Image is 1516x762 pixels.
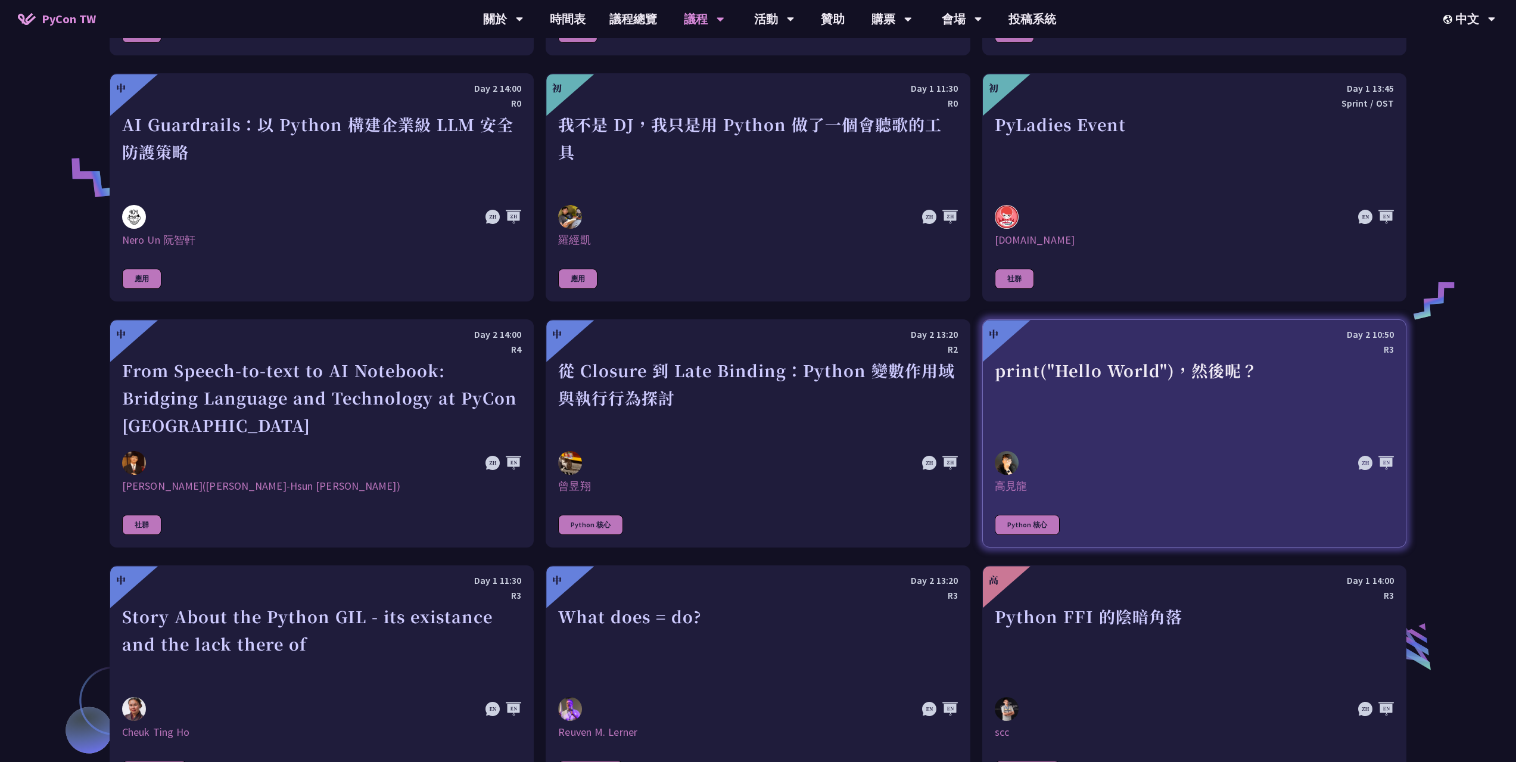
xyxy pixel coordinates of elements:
[6,4,108,34] a: PyCon TW
[558,81,957,96] div: Day 1 11:30
[558,588,957,603] div: R3
[122,451,146,475] img: 李昱勳 (Yu-Hsun Lee)
[995,81,1394,96] div: Day 1 13:45
[42,10,96,28] span: PyCon TW
[122,697,146,721] img: Cheuk Ting Ho
[122,588,521,603] div: R3
[995,573,1394,588] div: Day 1 14:00
[558,357,957,439] div: 從 Closure 到 Late Binding：Python 變數作用域與執行行為探討
[122,327,521,342] div: Day 2 14:00
[552,327,562,341] div: 中
[546,73,970,301] a: 初 Day 1 11:30 R0 我不是 DJ，我只是用 Python 做了一個會聽歌的工具 羅經凱 羅經凱 應用
[122,357,521,439] div: From Speech-to-text to AI Notebook: Bridging Language and Technology at PyCon [GEOGRAPHIC_DATA]
[558,205,582,229] img: 羅經凱
[995,588,1394,603] div: R3
[552,81,562,95] div: 初
[989,573,998,587] div: 高
[982,73,1406,301] a: 初 Day 1 13:45 Sprint / OST PyLadies Event pyladies.tw [DOMAIN_NAME] 社群
[995,327,1394,342] div: Day 2 10:50
[995,96,1394,111] div: Sprint / OST
[558,342,957,357] div: R2
[995,342,1394,357] div: R3
[110,73,534,301] a: 中 Day 2 14:00 R0 AI Guardrails：以 Python 構建企業級 LLM 安全防護策略 Nero Un 阮智軒 Nero Un 阮智軒 應用
[995,603,1394,685] div: Python FFI 的陰暗角落
[995,451,1019,475] img: 高見龍
[995,111,1394,193] div: PyLadies Event
[995,515,1060,535] div: Python 核心
[122,603,521,685] div: Story About the Python GIL - its existance and the lack there of
[122,269,161,289] div: 應用
[995,725,1394,739] div: scc
[558,96,957,111] div: R0
[122,515,161,535] div: 社群
[989,327,998,341] div: 中
[558,603,957,685] div: What does = do?
[18,13,36,25] img: Home icon of PyCon TW 2025
[995,357,1394,439] div: print("Hello World")，然後呢？
[110,319,534,548] a: 中 Day 2 14:00 R4 From Speech-to-text to AI Notebook: Bridging Language and Technology at PyCon [G...
[558,327,957,342] div: Day 2 13:20
[995,269,1034,289] div: 社群
[995,233,1394,247] div: [DOMAIN_NAME]
[558,269,597,289] div: 應用
[558,233,957,247] div: 羅經凱
[116,327,126,341] div: 中
[995,479,1394,493] div: 高見龍
[1443,15,1455,24] img: Locale Icon
[995,205,1019,229] img: pyladies.tw
[995,697,1019,721] img: scc
[122,205,146,229] img: Nero Un 阮智軒
[989,81,998,95] div: 初
[122,81,521,96] div: Day 2 14:00
[558,111,957,193] div: 我不是 DJ，我只是用 Python 做了一個會聽歌的工具
[116,81,126,95] div: 中
[122,479,521,493] div: [PERSON_NAME]([PERSON_NAME]-Hsun [PERSON_NAME])
[558,479,957,493] div: 曾昱翔
[122,725,521,739] div: Cheuk Ting Ho
[546,319,970,548] a: 中 Day 2 13:20 R2 從 Closure 到 Late Binding：Python 變數作用域與執行行為探討 曾昱翔 曾昱翔 Python 核心
[558,725,957,739] div: Reuven M. Lerner
[122,111,521,193] div: AI Guardrails：以 Python 構建企業級 LLM 安全防護策略
[558,573,957,588] div: Day 2 13:20
[122,96,521,111] div: R0
[558,697,582,723] img: Reuven M. Lerner
[116,573,126,587] div: 中
[122,573,521,588] div: Day 1 11:30
[558,515,623,535] div: Python 核心
[558,451,582,475] img: 曾昱翔
[122,342,521,357] div: R4
[982,319,1406,548] a: 中 Day 2 10:50 R3 print("Hello World")，然後呢？ 高見龍 高見龍 Python 核心
[552,573,562,587] div: 中
[122,233,521,247] div: Nero Un 阮智軒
